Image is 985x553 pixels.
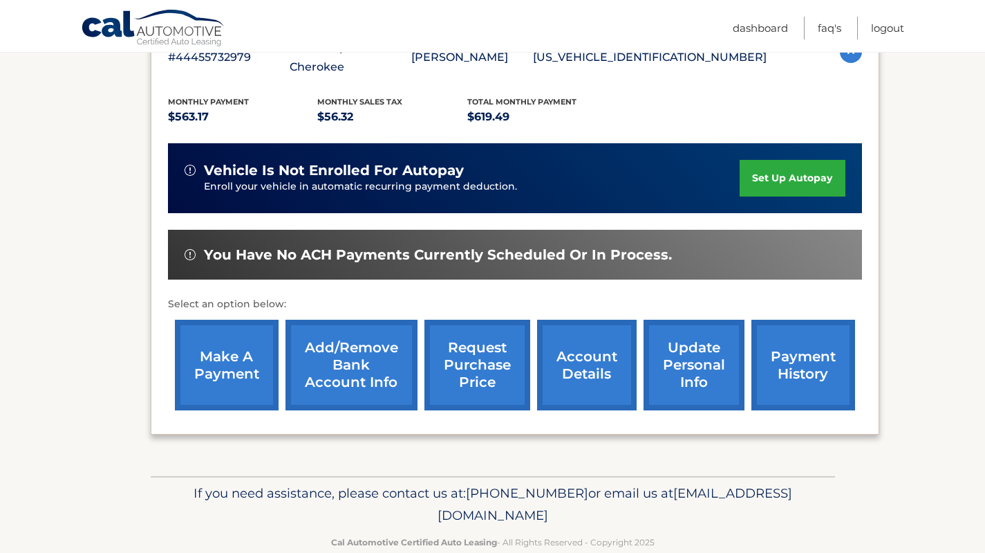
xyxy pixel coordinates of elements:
p: - All Rights Reserved - Copyright 2025 [160,535,826,550]
img: alert-white.svg [185,165,196,176]
p: $563.17 [168,107,318,127]
p: $619.49 [467,107,617,127]
a: request purchase price [424,320,530,410]
p: Enroll your vehicle in automatic recurring payment deduction. [204,179,740,194]
a: make a payment [175,320,279,410]
a: Add/Remove bank account info [285,320,418,410]
span: Monthly sales Tax [317,97,402,107]
p: [US_VEHICLE_IDENTIFICATION_NUMBER] [533,48,767,67]
span: [EMAIL_ADDRESS][DOMAIN_NAME] [438,485,792,523]
strong: Cal Automotive Certified Auto Leasing [331,537,497,547]
span: Monthly Payment [168,97,249,107]
span: Total Monthly Payment [467,97,576,107]
span: You have no ACH payments currently scheduled or in process. [204,246,672,264]
a: account details [537,320,637,410]
p: [PERSON_NAME] [411,48,533,67]
a: FAQ's [818,17,841,39]
span: [PHONE_NUMBER] [466,485,588,501]
p: If you need assistance, please contact us at: or email us at [160,482,826,527]
p: #44455732979 [168,48,290,67]
a: Logout [871,17,904,39]
p: 2024 Jeep Grand Cherokee [290,38,411,77]
a: set up autopay [740,160,845,197]
a: payment history [751,320,855,410]
img: alert-white.svg [185,249,196,260]
a: update personal info [644,320,744,410]
p: Select an option below: [168,296,862,313]
a: Cal Automotive [81,9,226,49]
span: vehicle is not enrolled for autopay [204,162,464,179]
a: Dashboard [733,17,788,39]
p: $56.32 [317,107,467,127]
